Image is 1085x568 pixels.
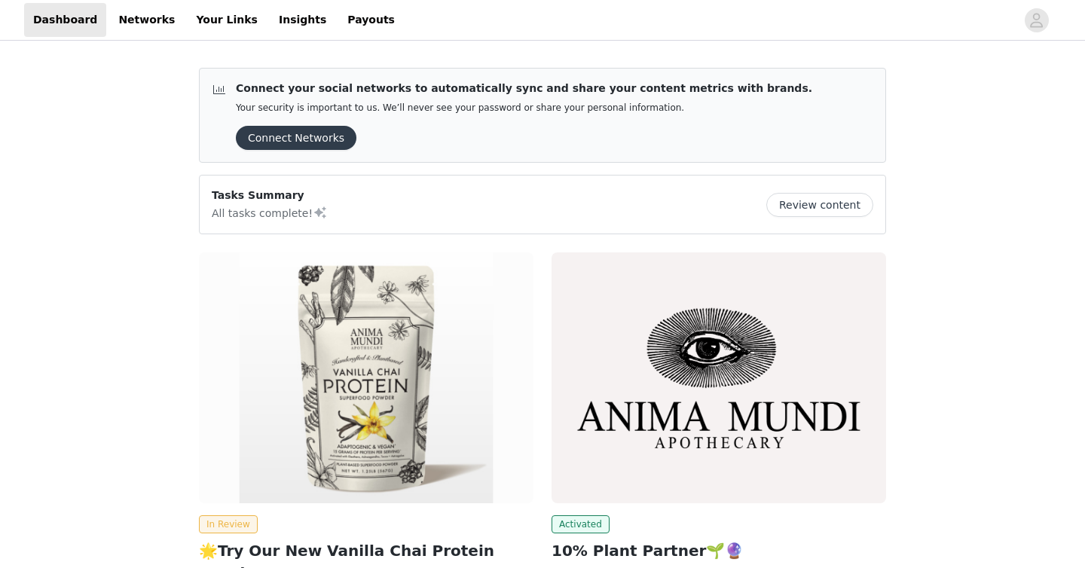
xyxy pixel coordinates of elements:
a: Dashboard [24,3,106,37]
span: Activated [552,515,610,533]
button: Review content [766,193,873,217]
p: Tasks Summary [212,188,328,203]
p: All tasks complete! [212,203,328,221]
a: Networks [109,3,184,37]
span: In Review [199,515,258,533]
a: Your Links [187,3,267,37]
img: Anima Mundi Herbals [552,252,886,503]
p: Your security is important to us. We’ll never see your password or share your personal information. [236,102,812,114]
a: Payouts [338,3,404,37]
div: avatar [1029,8,1044,32]
a: Insights [270,3,335,37]
img: Anima Mundi Herbals [199,252,533,503]
h2: 10% Plant Partner🌱🔮 [552,539,886,562]
p: Connect your social networks to automatically sync and share your content metrics with brands. [236,81,812,96]
button: Connect Networks [236,126,356,150]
